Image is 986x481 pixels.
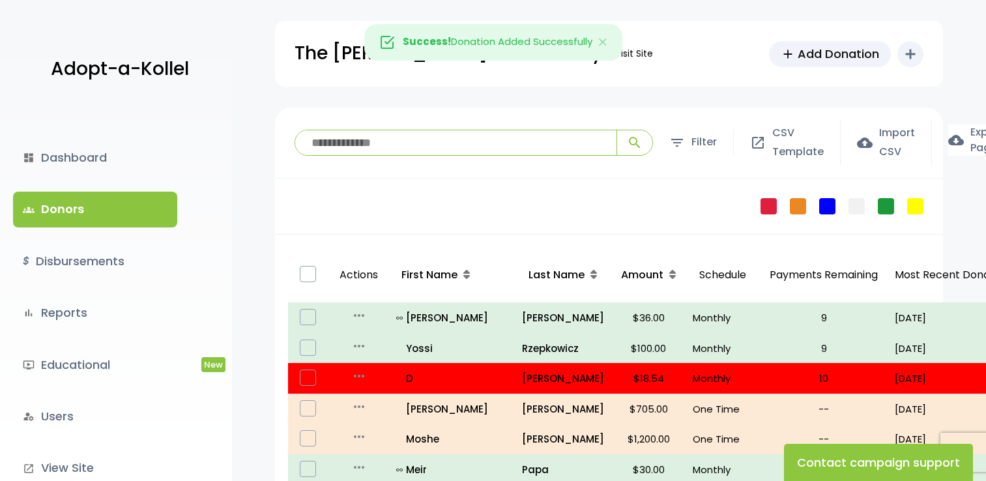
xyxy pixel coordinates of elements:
[522,430,604,448] a: [PERSON_NAME]
[781,47,795,61] span: add
[396,315,406,321] i: all_inclusive
[401,267,457,282] span: First Name
[351,429,367,445] i: more_horiz
[522,309,604,327] a: [PERSON_NAME]
[615,461,682,478] p: $30.00
[351,399,367,415] i: more_horiz
[23,411,35,422] i: manage_accounts
[23,204,35,216] span: groups
[23,152,35,164] i: dashboard
[763,340,884,357] p: 9
[396,309,512,327] p: [PERSON_NAME]
[13,192,177,227] a: groupsDonors
[351,459,367,475] i: more_horiz
[693,370,753,387] p: Monthly
[763,461,884,478] p: 9
[769,41,891,67] a: addAdd Donation
[522,370,604,387] a: [PERSON_NAME]
[396,461,512,478] p: Meir
[763,370,884,387] p: 10
[857,135,873,151] span: cloud_upload
[693,309,753,327] p: Monthly
[364,24,622,61] div: Donation Added Successfully
[23,307,35,319] i: bar_chart
[693,430,753,448] p: One Time
[351,338,367,354] i: more_horiz
[616,130,652,155] button: search
[750,135,766,151] span: open_in_new
[669,135,685,151] span: filter_list
[396,467,406,473] i: all_inclusive
[772,124,824,162] span: CSV Template
[615,430,682,448] p: $1,200.00
[693,340,753,357] p: Monthly
[693,461,753,478] p: Monthly
[351,308,367,323] i: more_horiz
[615,340,682,357] p: $100.00
[13,295,177,330] a: bar_chartReports
[522,400,604,418] a: [PERSON_NAME]
[763,430,884,448] p: --
[763,253,884,298] p: Payments Remaining
[693,400,753,418] p: One Time
[351,368,367,384] i: more_horiz
[23,252,29,271] i: $
[798,45,879,63] span: Add Donation
[897,41,923,67] button: add
[44,38,189,101] a: Adopt-a-Kollel
[584,25,622,60] button: Close
[13,399,177,434] a: manage_accountsUsers
[522,461,604,478] a: Papa
[396,461,512,478] a: all_inclusiveMeir
[403,35,451,48] strong: Success!
[615,400,682,418] p: $705.00
[609,41,660,66] a: Visit Site
[295,37,602,70] p: The [PERSON_NAME] Community
[13,140,177,175] a: dashboardDashboard
[201,357,225,372] span: New
[396,370,512,387] a: D
[693,253,753,298] p: Schedule
[948,132,964,148] span: cloud_download
[333,253,384,298] p: Actions
[879,124,915,162] span: Import CSV
[13,347,177,383] a: ondemand_videoEducationalNew
[23,359,35,371] i: ondemand_video
[51,53,189,85] p: Adopt-a-Kollel
[903,46,918,62] i: add
[23,463,35,474] i: launch
[763,400,884,418] p: --
[691,133,717,152] span: Filter
[522,340,604,357] a: Rzepkowicz
[529,267,585,282] span: Last Name
[763,309,884,327] p: 9
[615,309,682,327] p: $36.00
[615,370,682,387] p: $18.54
[621,267,663,282] span: Amount
[396,340,512,357] a: Yossi
[396,309,512,327] a: all_inclusive[PERSON_NAME]
[13,244,177,279] a: $Disbursements
[396,430,512,448] a: Moshe
[784,444,973,481] button: Contact campaign support
[627,135,643,151] span: search
[396,400,512,418] a: [PERSON_NAME]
